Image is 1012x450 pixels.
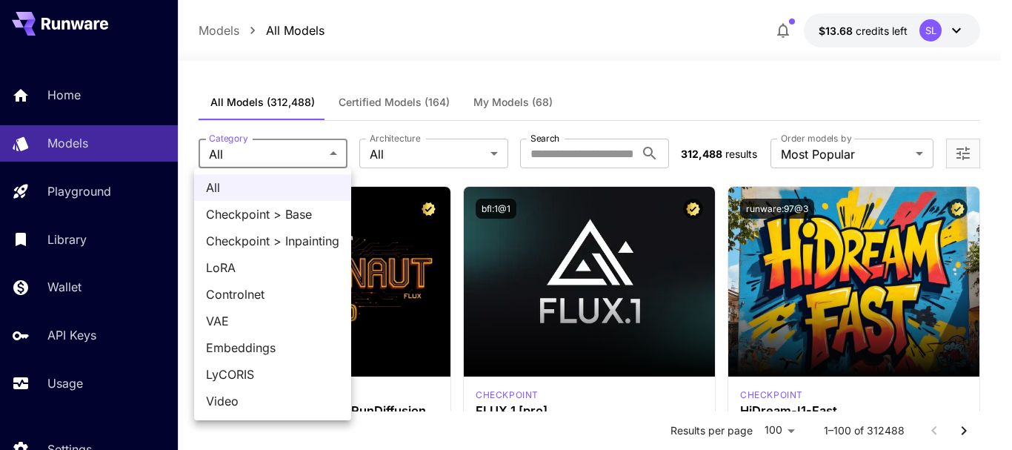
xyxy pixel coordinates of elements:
span: Embeddings [206,339,339,357]
span: LoRA [206,259,339,277]
span: All [206,179,339,196]
span: Checkpoint > Base [206,205,339,223]
span: VAE [206,312,339,330]
span: LyCORIS [206,365,339,383]
span: Controlnet [206,285,339,303]
span: Checkpoint > Inpainting [206,232,339,250]
span: Video [206,392,339,410]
